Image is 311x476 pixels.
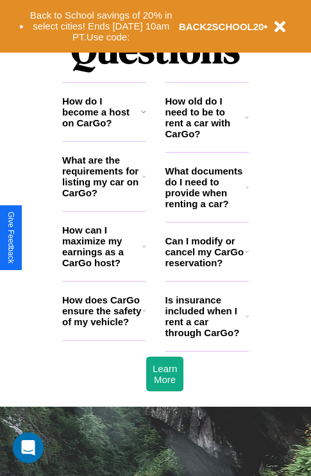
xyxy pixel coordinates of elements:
div: Give Feedback [6,212,15,264]
b: BACK2SCHOOL20 [179,21,264,32]
h3: What documents do I need to provide when renting a car? [165,166,246,209]
h3: How does CarGo ensure the safety of my vehicle? [62,294,142,327]
h3: How old do I need to be to rent a car with CarGo? [165,96,246,139]
h3: How do I become a host on CarGo? [62,96,141,128]
div: Open Intercom Messenger [13,432,44,463]
h3: Is insurance included when I rent a car through CarGo? [165,294,246,338]
button: Back to School savings of 20% in select cities! Ends [DATE] 10am PT.Use code: [24,6,179,46]
button: Learn More [146,357,183,391]
h3: Can I modify or cancel my CarGo reservation? [165,235,245,268]
h3: What are the requirements for listing my car on CarGo? [62,155,142,198]
h3: How can I maximize my earnings as a CarGo host? [62,225,142,268]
